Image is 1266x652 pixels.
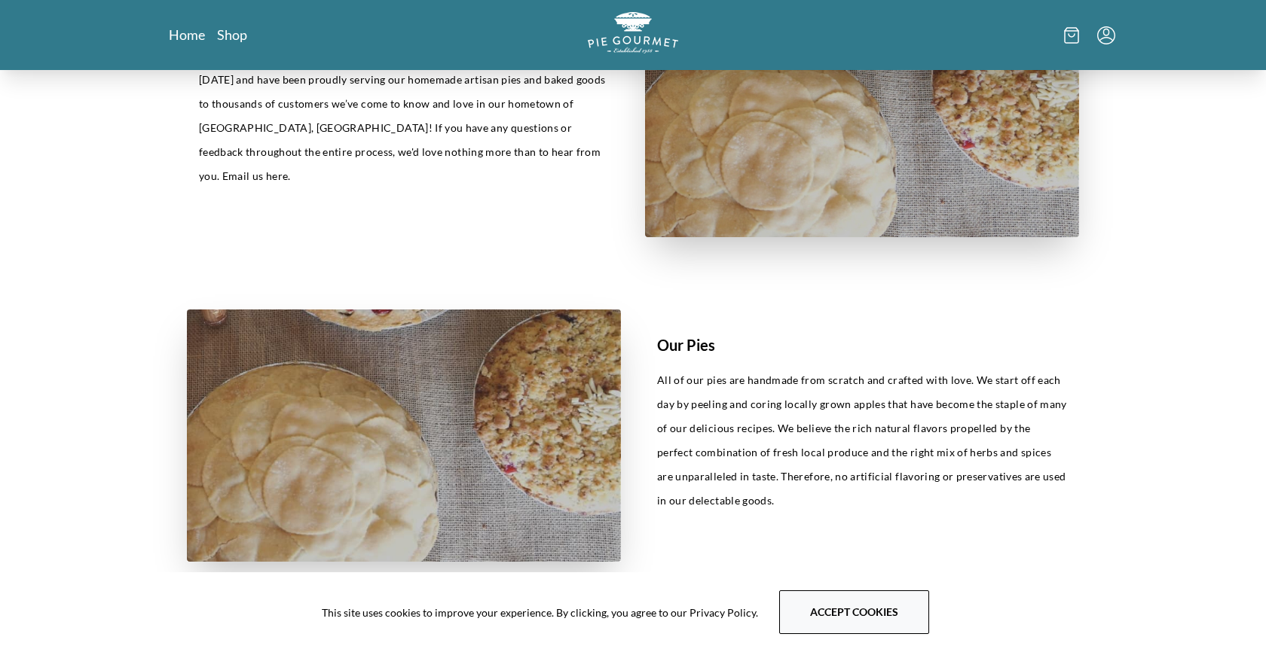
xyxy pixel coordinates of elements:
img: logo [588,12,678,53]
img: pies [187,309,621,562]
a: Logo [588,12,678,58]
button: Menu [1097,26,1115,44]
h1: Our Pies [657,334,1067,356]
a: Home [169,26,205,44]
button: Accept cookies [779,590,929,634]
span: This site uses cookies to improve your experience. By clicking, you agree to our Privacy Policy. [322,605,758,620]
p: Since our humble start in [DATE]. We opened the doors to our current location in [DATE] and have ... [199,44,609,188]
p: All of our pies are handmade from scratch and crafted with love. We start off each day by peeling... [657,368,1067,513]
a: Shop [217,26,247,44]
